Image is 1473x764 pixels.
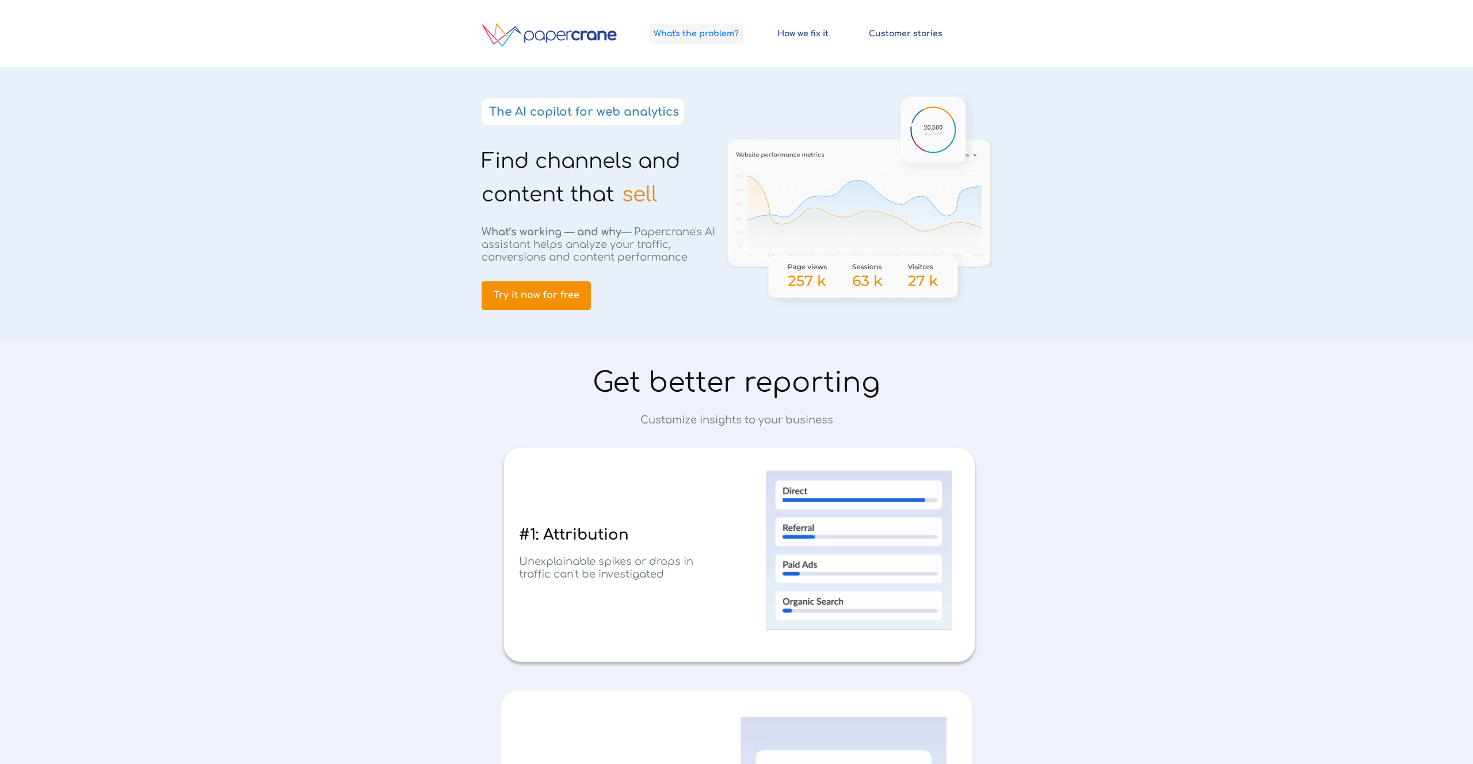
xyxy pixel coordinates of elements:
strong: What’s working — and why [482,226,621,238]
a: What's the problem? [649,24,743,44]
a: Customer stories [863,24,948,44]
span: Get better reporting [593,368,880,398]
a: How we fix it [767,24,838,44]
span: sell [622,183,657,206]
span: Find channels and content that [482,150,680,206]
span: — Papercrane's AI assistant helps analyze your traffic, conversions and content performance [482,226,715,263]
span: #1: Attribution [519,526,629,543]
strong: The AI copilot for web analytics [489,105,679,119]
span: How we fix it [767,29,838,39]
a: Try it now for free [482,281,591,310]
span: What's the problem? [649,29,743,39]
strong: Unexplainable spikes or drops in traffic can't be investigated [519,556,693,580]
span: Customer stories [863,29,948,39]
span: Customize insights to your business [640,414,833,426]
span: Try it now for free [482,290,591,301]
